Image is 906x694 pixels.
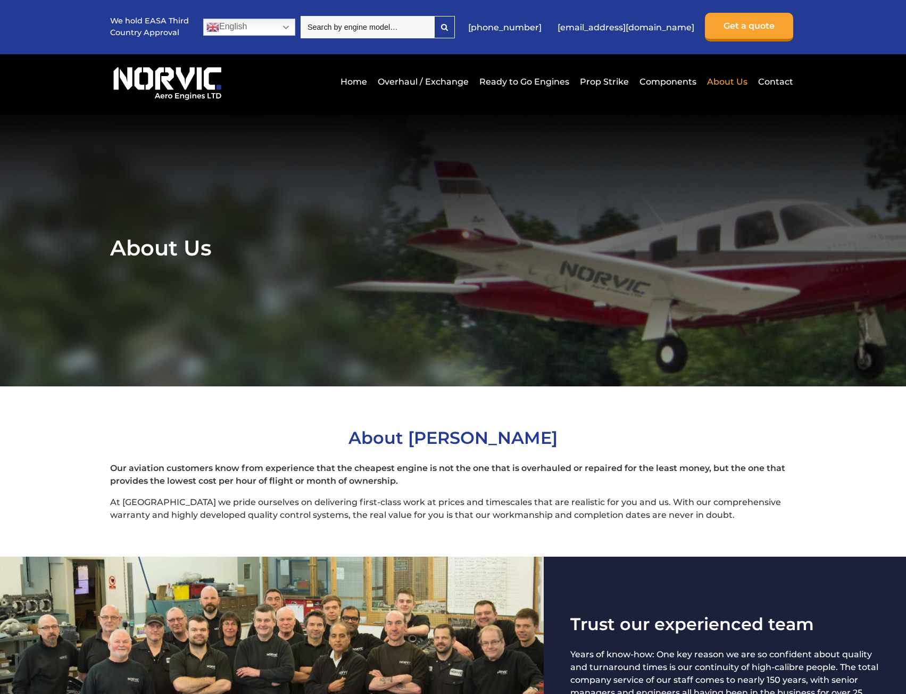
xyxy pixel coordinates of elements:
p: We hold EASA Third Country Approval [110,15,190,38]
a: Contact [755,69,793,95]
a: Ready to Go Engines [477,69,572,95]
img: en [206,21,219,34]
a: [EMAIL_ADDRESS][DOMAIN_NAME] [552,14,700,40]
a: Components [637,69,699,95]
strong: Our aviation customers know from experience that the cheapest engine is not the one that is overh... [110,463,785,486]
a: English [203,19,295,36]
p: At [GEOGRAPHIC_DATA] we pride ourselves on delivering first-class work at prices and timescales t... [110,496,796,522]
a: Overhaul / Exchange [375,69,471,95]
a: Prop Strike [577,69,631,95]
input: Search by engine model… [301,16,434,38]
img: Norvic Aero Engines logo [110,62,225,101]
a: Home [338,69,370,95]
span: About [PERSON_NAME] [348,427,558,448]
a: About Us [704,69,750,95]
a: [PHONE_NUMBER] [463,14,547,40]
h2: Trust our experienced team [570,614,879,634]
a: Get a quote [705,13,793,42]
h1: About Us [110,235,796,261]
